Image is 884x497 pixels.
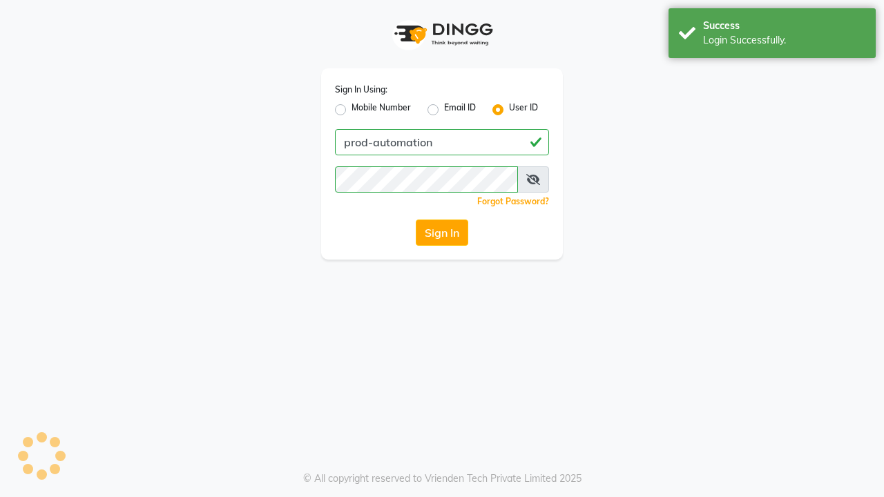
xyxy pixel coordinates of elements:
[416,220,468,246] button: Sign In
[335,84,387,96] label: Sign In Using:
[387,14,497,55] img: logo1.svg
[703,19,865,33] div: Success
[509,101,538,118] label: User ID
[335,129,549,155] input: Username
[703,33,865,48] div: Login Successfully.
[335,166,518,193] input: Username
[477,196,549,206] a: Forgot Password?
[444,101,476,118] label: Email ID
[352,101,411,118] label: Mobile Number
